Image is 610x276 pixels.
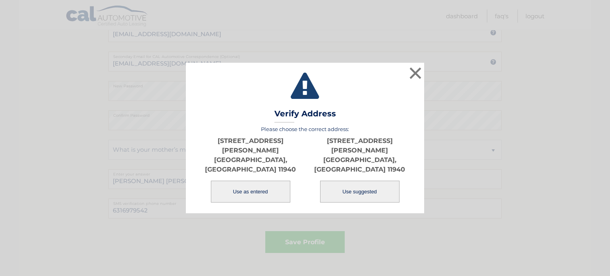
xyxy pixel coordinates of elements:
p: [STREET_ADDRESS][PERSON_NAME] [GEOGRAPHIC_DATA], [GEOGRAPHIC_DATA] 11940 [305,136,414,174]
h3: Verify Address [274,109,336,123]
button: Use as entered [211,181,290,203]
div: Please choose the correct address: [196,126,414,203]
button: Use suggested [320,181,400,203]
p: [STREET_ADDRESS][PERSON_NAME] [GEOGRAPHIC_DATA], [GEOGRAPHIC_DATA] 11940 [196,136,305,174]
button: × [407,65,423,81]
